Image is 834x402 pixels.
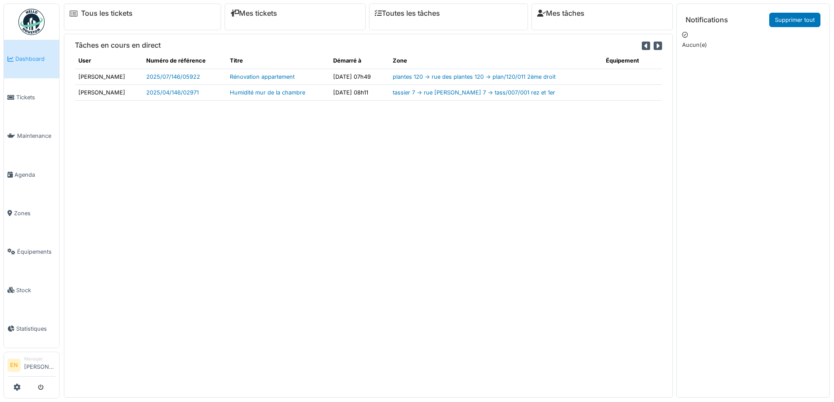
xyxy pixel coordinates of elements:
span: Stock [16,286,56,294]
span: Zones [14,209,56,217]
a: Agenda [4,155,59,194]
h6: Tâches en cours en direct [75,41,161,49]
div: Manager [24,356,56,362]
a: Tickets [4,78,59,117]
th: Zone [389,53,603,69]
td: [PERSON_NAME] [75,84,143,100]
a: Équipements [4,232,59,271]
a: Tous les tickets [81,9,133,17]
a: 2025/04/146/02971 [146,89,199,96]
a: EN Manager[PERSON_NAME] [7,356,56,377]
th: Démarré à [330,53,389,69]
a: Stock [4,271,59,309]
span: Statistiques [16,325,56,333]
span: Tickets [16,93,56,101]
a: Statistiques [4,309,59,348]
a: Mes tâches [537,9,584,17]
th: Équipement [602,53,662,69]
th: Numéro de référence [143,53,226,69]
a: Supprimer tout [769,13,820,27]
img: Badge_color-CXgf-gQk.svg [18,9,45,35]
span: Équipements [17,248,56,256]
span: Maintenance [17,132,56,140]
a: 2025/07/146/05922 [146,73,200,80]
a: Rénovation appartement [230,73,295,80]
a: Maintenance [4,117,59,155]
a: Mes tickets [230,9,277,17]
td: [PERSON_NAME] [75,69,143,84]
span: translation missing: fr.shared.user [78,57,91,64]
a: Zones [4,194,59,232]
a: tassier 7 -> rue [PERSON_NAME] 7 -> tass/007/001 rez et 1er [393,89,555,96]
li: [PERSON_NAME] [24,356,56,374]
td: [DATE] 08h11 [330,84,389,100]
li: EN [7,359,21,372]
p: Aucun(e) [682,41,824,49]
span: Agenda [14,171,56,179]
th: Titre [226,53,330,69]
a: Toutes les tâches [375,9,440,17]
h6: Notifications [686,16,728,24]
a: Dashboard [4,40,59,78]
a: plantes 120 -> rue des plantes 120 -> plan/120/011 2ème droit [393,73,556,80]
a: Humidité mur de la chambre [230,89,305,96]
td: [DATE] 07h49 [330,69,389,84]
span: Dashboard [15,55,56,63]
